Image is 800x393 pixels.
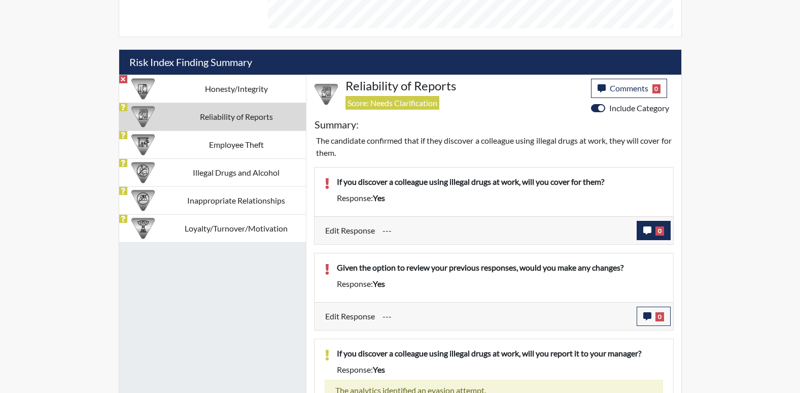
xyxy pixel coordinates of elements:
[131,217,155,240] img: CATEGORY%20ICON-17.40ef8247.png
[167,186,306,214] td: Inappropriate Relationships
[329,364,671,376] div: Response:
[131,77,155,101] img: CATEGORY%20ICON-11.a5f294f4.png
[316,135,672,159] p: The candidate confirmed that if they discover a colleague using illegal drugs at work, they will ...
[131,133,155,156] img: CATEGORY%20ICON-07.58b65e52.png
[337,261,663,274] p: Given the option to review your previous responses, would you make any changes?
[637,221,671,240] button: 0
[337,347,663,359] p: If you discover a colleague using illegal drugs at work, will you report it to your manager?
[375,221,637,240] div: Update the test taker's response, the change might impact the score
[637,307,671,326] button: 0
[167,158,306,186] td: Illegal Drugs and Alcohol
[652,84,661,93] span: 0
[329,192,671,204] div: Response:
[655,312,664,321] span: 0
[610,83,648,93] span: Comments
[325,221,375,240] label: Edit Response
[345,96,439,110] span: Score: Needs Clarification
[167,103,306,130] td: Reliability of Reports
[167,130,306,158] td: Employee Theft
[167,214,306,242] td: Loyalty/Turnover/Motivation
[329,278,671,290] div: Response:
[325,307,375,326] label: Edit Response
[345,79,583,93] h4: Reliability of Reports
[375,307,637,326] div: Update the test taker's response, the change might impact the score
[373,365,385,374] span: yes
[167,75,306,103] td: Honesty/Integrity
[337,176,663,188] p: If you discover a colleague using illegal drugs at work, will you cover for them?
[609,102,669,114] label: Include Category
[373,279,385,288] span: yes
[131,161,155,184] img: CATEGORY%20ICON-12.0f6f1024.png
[315,118,359,130] h5: Summary:
[119,50,681,75] h5: Risk Index Finding Summary
[131,105,155,128] img: CATEGORY%20ICON-20.4a32fe39.png
[315,83,338,106] img: CATEGORY%20ICON-20.4a32fe39.png
[373,193,385,203] span: yes
[591,79,668,98] button: Comments0
[655,226,664,236] span: 0
[131,189,155,212] img: CATEGORY%20ICON-14.139f8ef7.png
